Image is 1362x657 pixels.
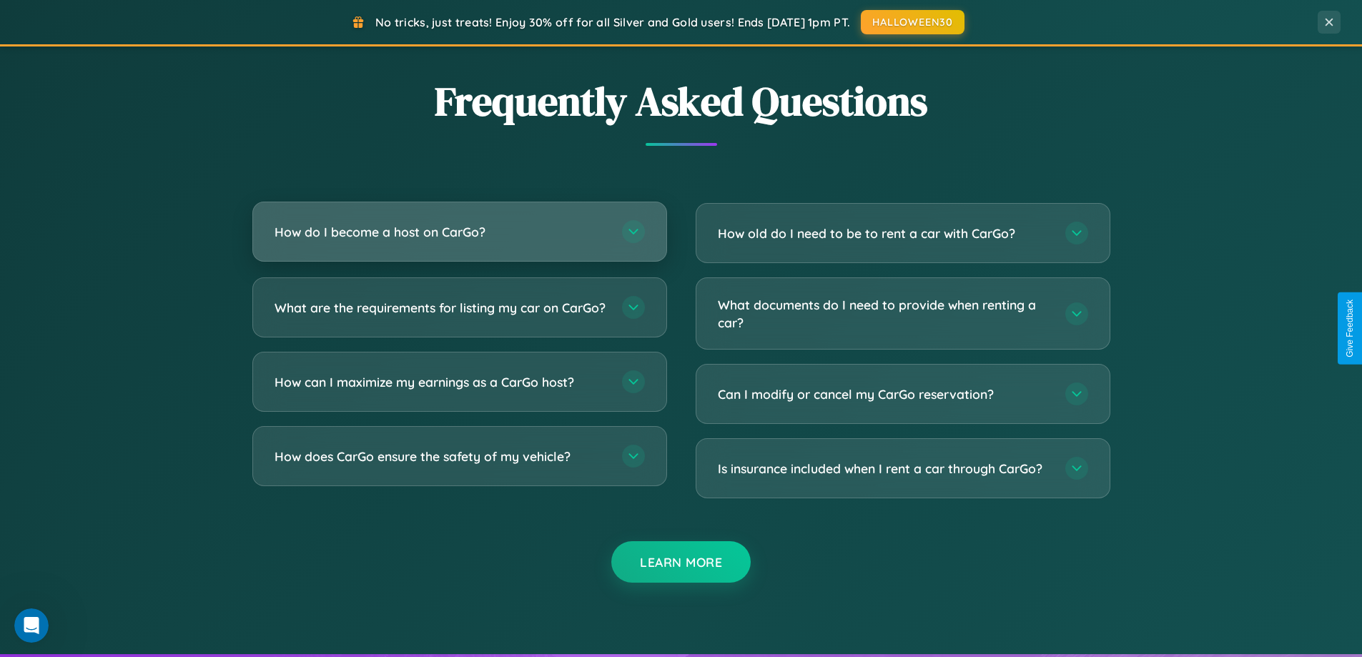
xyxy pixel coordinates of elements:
h3: How do I become a host on CarGo? [275,223,608,241]
button: HALLOWEEN30 [861,10,964,34]
h3: Can I modify or cancel my CarGo reservation? [718,385,1051,403]
h2: Frequently Asked Questions [252,74,1110,129]
h3: How old do I need to be to rent a car with CarGo? [718,224,1051,242]
h3: How does CarGo ensure the safety of my vehicle? [275,448,608,465]
iframe: Intercom live chat [14,608,49,643]
div: Give Feedback [1345,300,1355,357]
h3: What documents do I need to provide when renting a car? [718,296,1051,331]
button: Learn More [611,541,751,583]
span: No tricks, just treats! Enjoy 30% off for all Silver and Gold users! Ends [DATE] 1pm PT. [375,15,850,29]
h3: What are the requirements for listing my car on CarGo? [275,299,608,317]
h3: How can I maximize my earnings as a CarGo host? [275,373,608,391]
h3: Is insurance included when I rent a car through CarGo? [718,460,1051,478]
